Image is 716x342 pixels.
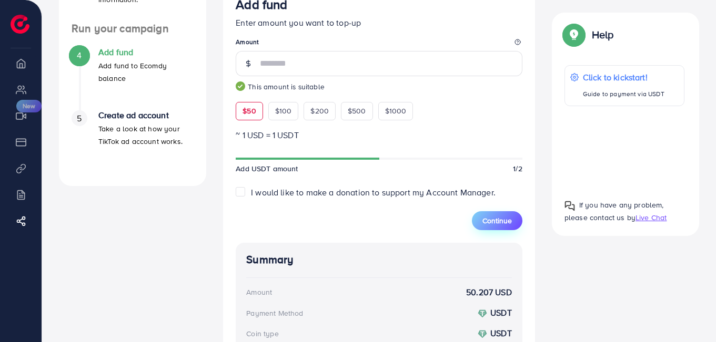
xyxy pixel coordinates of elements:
img: coin [478,329,487,339]
iframe: Chat [671,295,708,334]
div: Amount [246,287,272,297]
span: I would like to make a donation to support my Account Manager. [251,186,496,198]
span: $50 [243,106,256,116]
p: Guide to payment via USDT [583,88,664,100]
h4: Run your campaign [59,22,206,35]
legend: Amount [236,37,522,50]
h4: Summary [246,253,512,266]
div: Coin type [246,328,278,339]
strong: 50.207 USD [466,286,512,298]
p: Help [592,28,614,41]
img: coin [478,309,487,318]
span: Live Chat [636,212,667,223]
span: $200 [310,106,329,116]
p: Add fund to Ecomdy balance [98,59,194,85]
li: Create ad account [59,110,206,173]
img: guide [236,81,245,91]
h4: Create ad account [98,110,194,120]
span: 4 [77,49,82,61]
span: $1000 [385,106,407,116]
span: $500 [348,106,366,116]
p: Click to kickstart! [583,71,664,84]
span: Continue [482,215,512,226]
li: Add fund [59,47,206,110]
span: 5 [77,112,82,125]
img: Popup guide [564,25,583,44]
span: Add USDT amount [236,163,298,174]
img: Popup guide [564,201,575,211]
span: 1/2 [513,163,522,174]
p: Enter amount you want to top-up [236,16,522,29]
button: Continue [472,211,522,230]
p: Take a look at how your TikTok ad account works. [98,122,194,148]
span: $100 [275,106,292,116]
strong: USDT [490,307,512,318]
h4: Add fund [98,47,194,57]
div: Payment Method [246,308,303,318]
span: If you have any problem, please contact us by [564,200,664,222]
p: ~ 1 USD = 1 USDT [236,129,522,141]
small: This amount is suitable [236,81,522,92]
img: logo [11,15,29,34]
strong: USDT [490,327,512,339]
